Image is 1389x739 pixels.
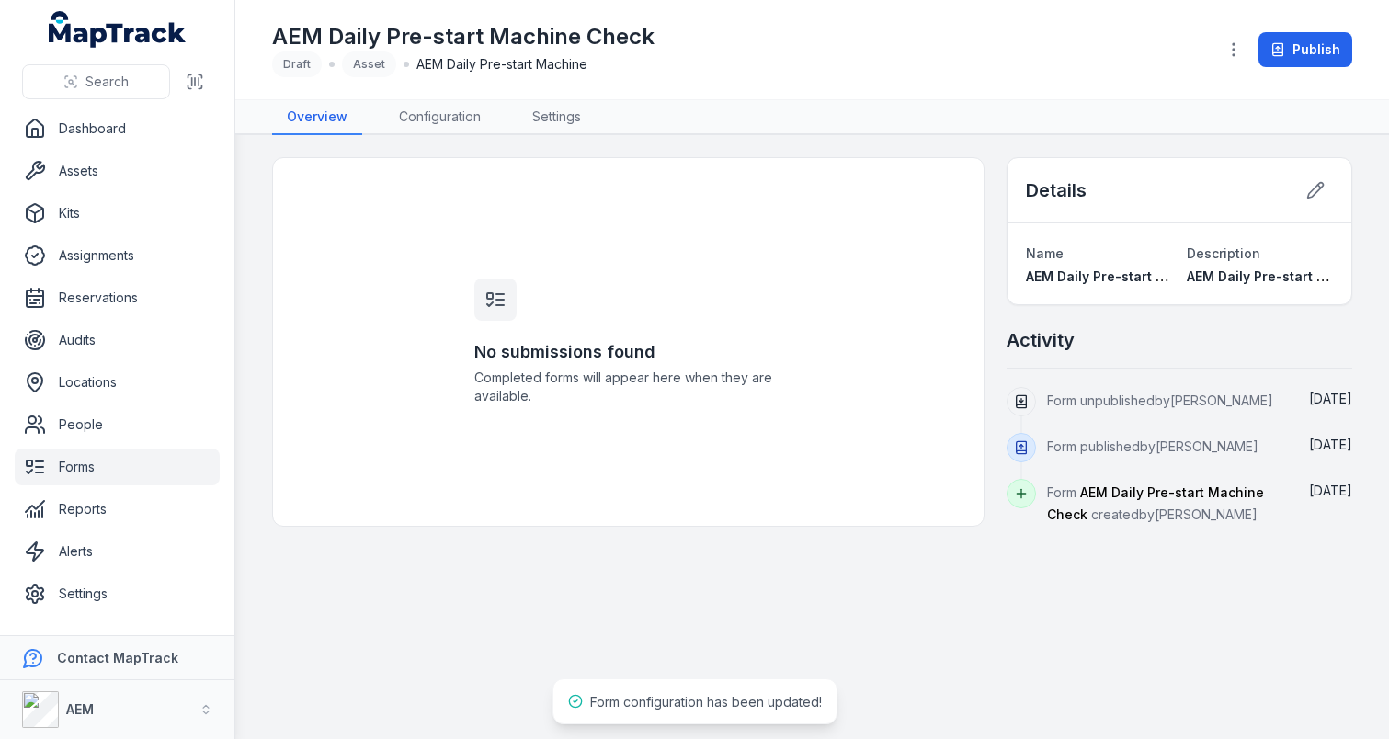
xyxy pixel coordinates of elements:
a: Overview [272,100,362,135]
span: AEM Daily Pre-start Machine [1187,268,1373,284]
a: Reservations [15,279,220,316]
a: Reports [15,491,220,528]
a: Locations [15,364,220,401]
strong: AEM [66,701,94,717]
a: Assignments [15,237,220,274]
a: Settings [15,575,220,612]
div: Asset [342,51,396,77]
button: Search [22,64,170,99]
span: [DATE] [1309,391,1352,406]
button: Publish [1258,32,1352,67]
span: Form unpublished by [PERSON_NAME] [1047,392,1273,408]
h1: AEM Daily Pre-start Machine Check [272,22,655,51]
a: Alerts [15,533,220,570]
h2: Activity [1007,327,1075,353]
span: Name [1026,245,1064,261]
time: 20/08/2025, 11:17:06 am [1309,391,1352,406]
strong: Contact MapTrack [57,650,178,665]
a: Assets [15,153,220,189]
span: [DATE] [1309,437,1352,452]
span: AEM Daily Pre-start Machine [416,55,587,74]
a: Dashboard [15,110,220,147]
span: AEM Daily Pre-start Machine Check [1026,268,1258,284]
span: Search [85,73,129,91]
span: Form published by [PERSON_NAME] [1047,438,1258,454]
time: 20/08/2025, 10:47:08 am [1309,437,1352,452]
span: [DATE] [1309,483,1352,498]
a: Forms [15,449,220,485]
a: Settings [518,100,596,135]
span: Completed forms will appear here when they are available. [474,369,783,405]
time: 20/08/2025, 10:44:17 am [1309,483,1352,498]
a: MapTrack [49,11,187,48]
span: Description [1187,245,1260,261]
a: People [15,406,220,443]
span: AEM Daily Pre-start Machine Check [1047,484,1264,522]
span: Form configuration has been updated! [590,694,822,710]
span: Form created by [PERSON_NAME] [1047,484,1264,522]
a: Configuration [384,100,495,135]
h3: No submissions found [474,339,783,365]
div: Draft [272,51,322,77]
h2: Details [1026,177,1087,203]
a: Kits [15,195,220,232]
a: Audits [15,322,220,358]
